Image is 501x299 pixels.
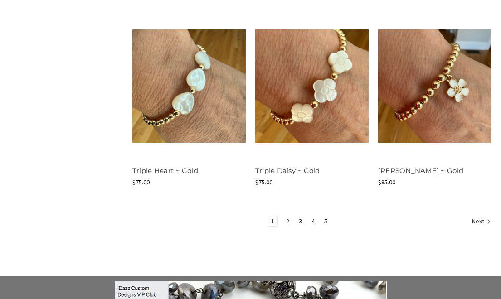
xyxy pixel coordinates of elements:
[469,216,491,228] a: Next
[378,29,491,143] img: White Daisy ~ Gold
[321,216,331,226] a: Page 5 of 5
[378,166,463,175] a: [PERSON_NAME] ~ Gold
[255,29,369,143] img: Triple Daisy ~ Gold
[255,11,369,160] a: Triple Daisy ~ Gold
[296,216,305,226] a: Page 3 of 5
[308,216,318,226] a: Page 4 of 5
[283,216,292,226] a: Page 2 of 5
[132,178,150,186] span: $75.00
[255,178,272,186] span: $75.00
[132,216,491,228] nav: pagination
[255,166,320,175] a: Triple Daisy ~ Gold
[378,11,491,160] a: White Daisy ~ Gold
[132,29,246,143] img: Triple Heart ~ Gold
[132,11,246,160] a: Triple Heart ~ Gold
[378,178,395,186] span: $85.00
[268,216,277,226] a: Page 1 of 5
[132,166,198,175] a: Triple Heart ~ Gold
